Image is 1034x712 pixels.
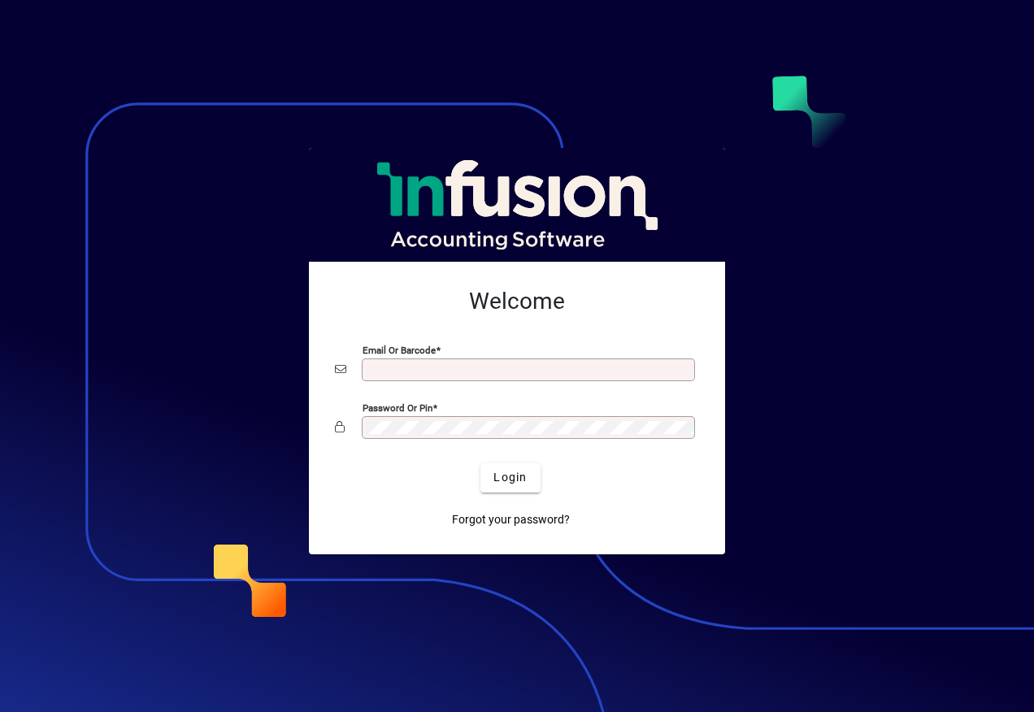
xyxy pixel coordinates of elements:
[493,469,527,486] span: Login
[335,288,699,315] h2: Welcome
[363,402,432,413] mat-label: Password or Pin
[445,506,576,535] a: Forgot your password?
[363,344,436,355] mat-label: Email or Barcode
[480,463,540,493] button: Login
[452,511,570,528] span: Forgot your password?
